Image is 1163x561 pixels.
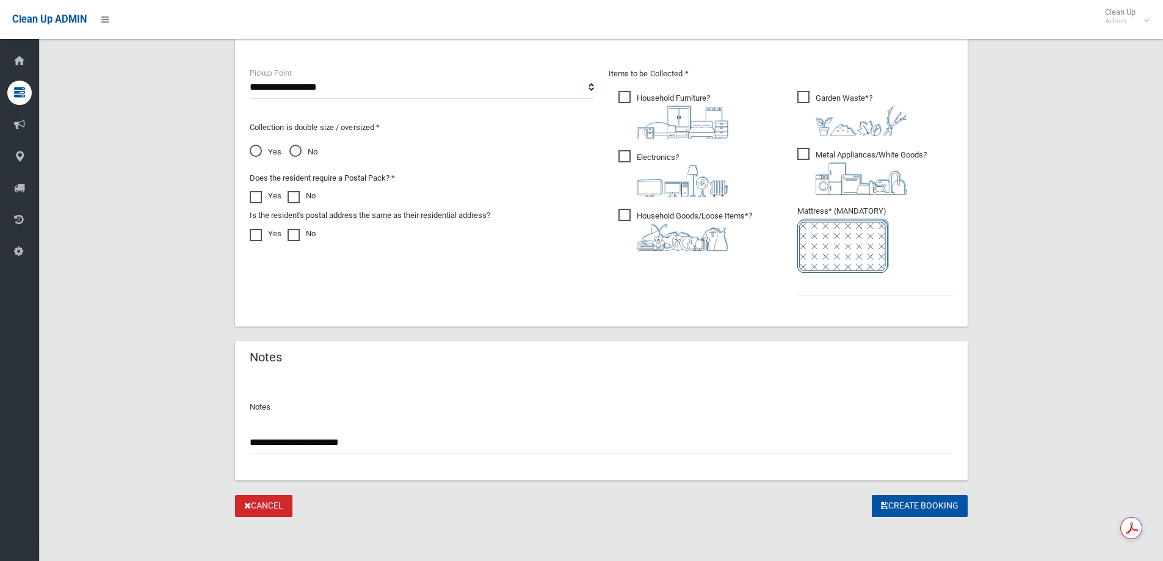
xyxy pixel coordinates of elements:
[250,226,281,241] label: Yes
[235,346,297,369] header: Notes
[250,120,594,135] p: Collection is double size / oversized *
[618,209,752,251] span: Household Goods/Loose Items*
[797,206,953,273] span: Mattress* (MANDATORY)
[816,162,907,195] img: 36c1b0289cb1767239cdd3de9e694f19.png
[618,150,728,197] span: Electronics
[288,226,316,241] label: No
[637,106,728,139] img: aa9efdbe659d29b613fca23ba79d85cb.png
[637,165,728,197] img: 394712a680b73dbc3d2a6a3a7ffe5a07.png
[235,495,292,518] a: Cancel
[872,495,968,518] button: Create Booking
[637,211,752,251] i: ?
[637,93,728,139] i: ?
[250,189,281,203] label: Yes
[1105,16,1136,26] small: Admin
[250,208,490,223] label: Is the resident's postal address the same as their residential address?
[1099,7,1148,26] span: Clean Up
[797,148,927,195] span: Metal Appliances/White Goods
[288,189,316,203] label: No
[797,219,889,273] img: e7408bece873d2c1783593a074e5cb2f.png
[816,106,907,136] img: 4fd8a5c772b2c999c83690221e5242e0.png
[816,93,907,136] i: ?
[618,91,728,139] span: Household Furniture
[12,13,87,25] span: Clean Up ADMIN
[816,150,927,195] i: ?
[797,91,907,136] span: Garden Waste*
[250,145,281,159] span: Yes
[637,223,728,251] img: b13cc3517677393f34c0a387616ef184.png
[250,171,395,186] label: Does the resident require a Postal Pack? *
[637,153,728,197] i: ?
[289,145,317,159] span: No
[609,67,953,81] p: Items to be Collected *
[250,400,953,414] p: Notes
